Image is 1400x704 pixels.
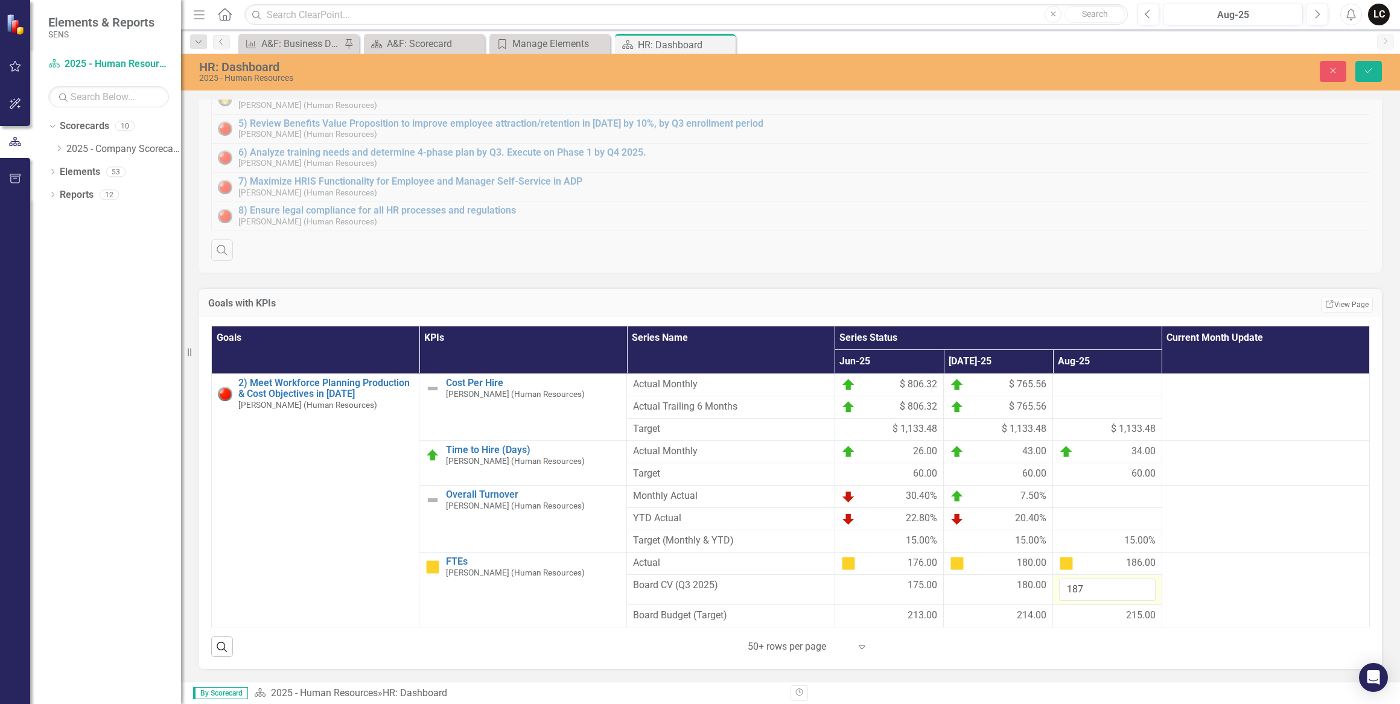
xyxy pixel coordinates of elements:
[218,387,232,401] img: Red: Critical Issues/Off-Track
[492,36,607,51] a: Manage Elements
[892,422,937,436] span: $ 1,133.48
[100,189,119,200] div: 12
[900,400,937,414] span: $ 806.32
[60,165,100,179] a: Elements
[913,467,937,481] span: 60.00
[1368,4,1390,25] button: LC
[1059,445,1074,459] img: On Target
[261,36,341,51] div: A&F: Business Day Financials sent out to Sr. Leadership
[841,512,856,526] img: Below Target
[1002,422,1046,436] span: $ 1,133.48
[950,556,964,571] img: At Risk
[1126,609,1156,623] span: 215.00
[1126,556,1156,571] span: 186.00
[908,556,937,571] span: 176.00
[1022,467,1046,481] span: 60.00
[633,467,828,481] span: Target
[48,57,169,71] a: 2025 - Human Resources
[446,378,620,388] a: Cost Per Hire
[60,188,94,202] a: Reports
[106,166,126,177] div: 53
[906,512,937,526] span: 22.80%
[913,445,937,459] span: 26.00
[446,457,585,466] small: [PERSON_NAME] (Human Resources)
[908,579,937,592] span: 175.00
[1064,6,1125,23] button: Search
[1321,297,1373,312] a: View Page
[1167,8,1299,22] div: Aug-25
[841,556,856,571] img: At Risk
[1131,445,1156,459] span: 34.00
[633,579,828,592] span: Board CV (Q3 2025)
[1015,534,1046,548] span: 15.00%
[1022,445,1046,459] span: 43.00
[633,534,828,548] span: Target (Monthly & YTD)
[238,378,413,399] a: 2) Meet Workforce Planning Production & Cost Objectives in [DATE]
[841,445,856,459] img: On Target
[633,445,828,458] span: Actual Monthly
[633,422,828,436] span: Target
[841,400,856,414] img: On Target
[425,381,440,396] img: Not Defined
[633,512,828,525] span: YTD Actual
[633,489,828,503] span: Monthly Actual
[633,556,828,570] span: Actual
[48,15,154,30] span: Elements & Reports
[950,400,964,414] img: On Target
[425,560,440,574] img: At Risk
[244,4,1128,25] input: Search ClearPoint...
[446,445,620,455] a: Time to Hire (Days)
[1020,489,1046,504] span: 7.50%
[900,378,937,392] span: $ 806.32
[633,378,828,392] span: Actual Monthly
[446,556,620,567] a: FTEs
[383,687,447,699] div: HR: Dashboard
[906,489,937,504] span: 30.40%
[1059,556,1074,571] img: At Risk
[1359,663,1388,692] div: Open Intercom Messenger
[1017,556,1046,571] span: 180.00
[1124,534,1156,548] span: 15.00%
[66,142,181,156] a: 2025 - Company Scorecard
[633,400,828,414] span: Actual Trailing 6 Months
[48,86,169,107] input: Search Below...
[446,390,585,399] small: [PERSON_NAME] (Human Resources)
[633,609,828,623] span: Board Budget (Target)
[193,687,248,699] span: By Scorecard
[906,534,937,548] span: 15.00%
[841,378,856,392] img: On Target
[1015,512,1046,526] span: 20.40%
[367,36,482,51] a: A&F: Scorecard
[446,568,585,577] small: [PERSON_NAME] (Human Resources)
[1131,467,1156,481] span: 60.00
[950,489,964,504] img: On Target
[950,512,964,526] img: Below Target
[48,30,154,39] small: SENS
[638,37,733,52] div: HR: Dashboard
[1009,378,1046,392] span: $ 765.56
[199,60,868,74] div: HR: Dashboard
[1163,4,1303,25] button: Aug-25
[1082,9,1108,19] span: Search
[512,36,607,51] div: Manage Elements
[425,448,440,463] img: On Target
[1017,579,1046,592] span: 180.00
[6,14,27,35] img: ClearPoint Strategy
[1017,609,1046,623] span: 214.00
[908,609,937,623] span: 213.00
[387,36,482,51] div: A&F: Scorecard
[446,501,585,510] small: [PERSON_NAME] (Human Resources)
[841,489,856,504] img: Below Target
[950,378,964,392] img: On Target
[238,401,377,410] small: [PERSON_NAME] (Human Resources)
[199,74,868,83] div: 2025 - Human Resources
[115,121,135,132] div: 10
[1111,422,1156,436] span: $ 1,133.48
[425,493,440,507] img: Not Defined
[446,489,620,500] a: Overall Turnover
[208,298,850,309] h3: Goals with KPIs
[1009,400,1046,414] span: $ 765.56
[271,687,378,699] a: 2025 - Human Resources
[60,119,109,133] a: Scorecards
